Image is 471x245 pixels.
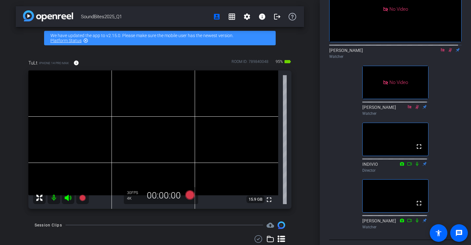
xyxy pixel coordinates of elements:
span: FPS [131,191,138,195]
img: Session clips [278,221,285,229]
mat-icon: fullscreen [265,196,273,203]
div: Watcher [362,224,428,230]
div: 00:00:00 [143,190,185,201]
span: 15.9 GB [246,196,265,203]
div: We have updated the app to v2.15.0. Please make sure the mobile user has the newest version. [44,31,276,45]
mat-icon: message [455,229,463,237]
span: iPhone 14 Pro Max [39,61,69,65]
div: ROOM ID: 789840048 [232,59,268,68]
div: [PERSON_NAME] [362,218,428,230]
span: Destinations for your clips [267,221,274,229]
span: SoundBites2025_Q1 [81,10,209,23]
mat-icon: fullscreen [415,143,423,150]
mat-icon: settings [243,13,251,20]
img: app-logo [23,10,73,21]
div: Session Clips [35,222,62,228]
div: 4K [127,196,143,201]
mat-icon: info [258,13,266,20]
mat-icon: accessibility [435,229,442,237]
span: 95% [275,57,284,67]
div: Director [362,168,428,173]
div: [PERSON_NAME] [329,47,462,59]
span: No Video [389,80,408,85]
mat-icon: fullscreen [415,199,423,207]
span: No Video [389,6,408,12]
div: [PERSON_NAME] [362,104,428,116]
div: Watcher [362,111,428,116]
mat-icon: battery_std [284,58,291,65]
mat-icon: cloud_upload [267,221,274,229]
mat-icon: info [73,60,79,66]
div: 30 [127,190,143,195]
div: INDIVIO [362,161,428,173]
mat-icon: grid_on [228,13,236,20]
a: Platform Status [50,38,82,43]
mat-icon: highlight_off [83,38,88,43]
div: Watcher [329,54,462,59]
mat-icon: logout [273,13,281,20]
mat-icon: account_box [213,13,221,20]
span: TuLt [28,59,37,66]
